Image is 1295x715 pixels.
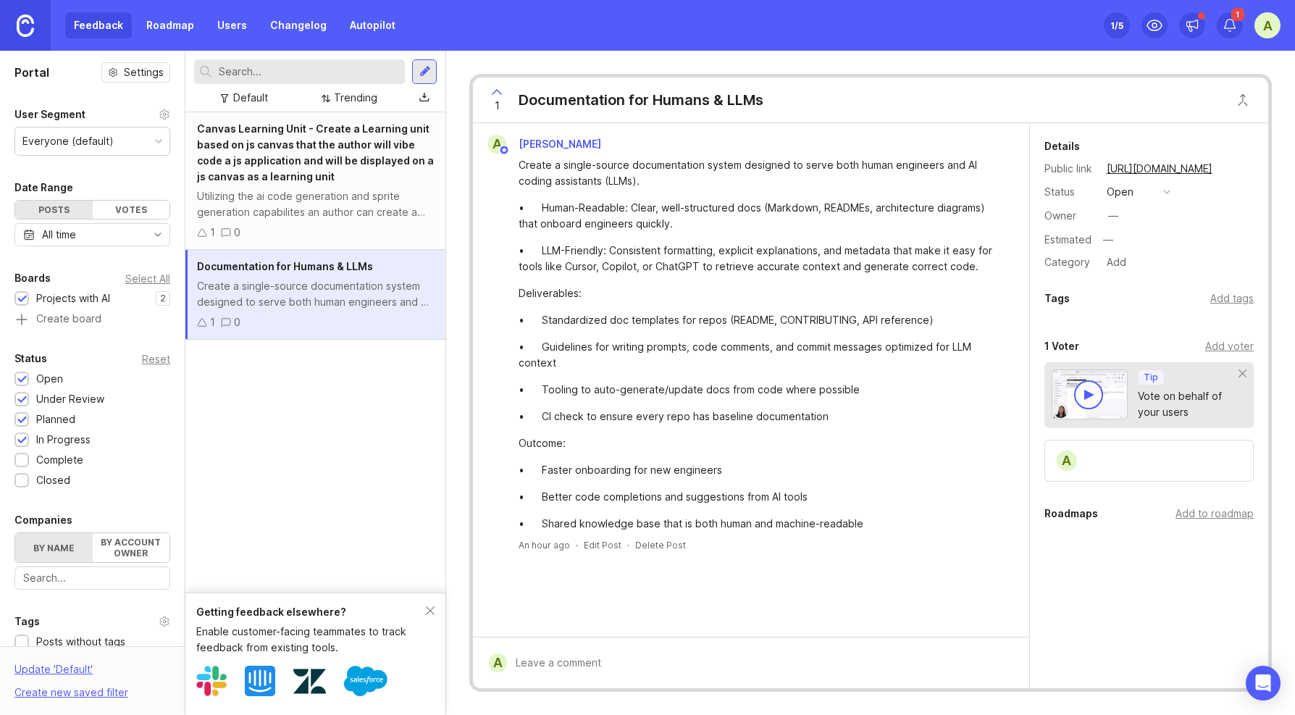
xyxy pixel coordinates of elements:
div: Date Range [14,179,73,196]
div: 0 [234,225,240,241]
img: Slack logo [196,666,227,696]
div: • Better code completions and suggestions from AI tools [519,489,1000,505]
div: All time [42,227,76,243]
div: Open Intercom Messenger [1246,666,1281,701]
span: Documentation for Humans & LLMs [197,260,373,272]
div: Reset [142,355,170,363]
button: Settings [101,62,170,83]
a: Create board [14,314,170,327]
div: Category [1044,254,1095,270]
div: Documentation for Humans & LLMs [519,90,763,110]
a: Changelog [261,12,335,38]
a: Roadmap [138,12,203,38]
a: Documentation for Humans & LLMsCreate a single-source documentation system designed to serve both... [185,250,445,340]
div: · [576,539,578,551]
div: • Faster onboarding for new engineers [519,462,1000,478]
div: • Guidelines for writing prompts, code comments, and commit messages optimized for LLM context [519,339,1000,371]
div: Roadmaps [1044,505,1098,522]
div: Delete Post [635,539,686,551]
div: Owner [1044,208,1095,224]
span: 1 [1231,8,1244,21]
div: Boards [14,269,51,287]
div: open [1107,184,1133,200]
div: 1 [210,225,215,241]
p: 2 [160,293,166,304]
div: Estimated [1044,235,1091,245]
div: Status [1044,184,1095,200]
div: Create a single-source documentation system designed to serve both human engineers and AI coding ... [197,278,434,310]
img: member badge [499,145,510,156]
div: Update ' Default ' [14,661,93,685]
div: · [627,539,629,551]
img: Canny Home [17,14,34,37]
span: Canvas Learning Unit - Create a Learning unit based on js canvas that the author will vibe code a... [197,122,434,183]
div: Create new saved filter [14,685,128,701]
div: Open [36,371,63,387]
a: Autopilot [341,12,404,38]
a: Users [209,12,256,38]
div: • Tooling to auto-generate/update docs from code where possible [519,382,1000,398]
input: Search... [23,570,162,586]
div: Add [1102,253,1131,272]
button: 1/5 [1104,12,1130,38]
div: 1 Voter [1044,338,1079,355]
div: 1 [210,314,215,330]
div: Outcome: [519,435,1000,451]
div: Select All [125,275,170,283]
div: • Human-Readable: Clear, well-structured docs (Markdown, READMEs, architecture diagrams) that onb... [519,200,1000,232]
div: Companies [14,511,72,529]
p: Tip [1144,372,1158,383]
div: Vote on behalf of your users [1138,388,1239,420]
label: By name [15,533,93,562]
div: Complete [36,452,83,468]
div: Status [14,350,47,367]
label: By account owner [93,533,170,562]
span: Settings [124,65,164,80]
span: [PERSON_NAME] [519,138,601,150]
div: Edit Post [584,539,621,551]
div: Create a single-source documentation system designed to serve both human engineers and AI coding ... [519,157,1000,189]
h1: Portal [14,64,49,81]
div: In Progress [36,432,91,448]
div: Votes [93,201,170,219]
div: Planned [36,411,75,427]
div: Utilizing the ai code generation and sprite generation capabilites an author can create a mini js... [197,188,434,220]
div: • LLM-Friendly: Consistent formatting, explicit explanations, and metadata that make it easy for ... [519,243,1000,275]
div: Projects with AI [36,290,110,306]
div: Details [1044,138,1080,155]
div: — [1108,208,1118,224]
div: Closed [36,472,70,488]
img: Intercom logo [245,666,275,696]
div: Add tags [1210,290,1254,306]
div: Tags [1044,290,1070,307]
a: Canvas Learning Unit - Create a Learning unit based on js canvas that the author will vibe code a... [185,112,445,250]
div: Posts without tags [36,634,125,650]
a: An hour ago [519,539,570,551]
div: • CI check to ensure every repo has baseline documentation [519,409,1000,425]
div: Default [233,90,268,106]
div: A [487,135,506,154]
div: 0 [234,314,240,330]
div: • Standardized doc templates for repos (README, CONTRIBUTING, API reference) [519,312,1000,328]
div: Add to roadmap [1175,506,1254,522]
a: [URL][DOMAIN_NAME] [1102,159,1217,178]
img: video-thumbnail-vote-d41b83416815613422e2ca741bf692cc.jpg [1052,369,1128,419]
div: Getting feedback elsewhere? [196,604,426,620]
div: Everyone (default) [22,133,114,149]
div: — [1099,230,1118,249]
div: 1 /5 [1110,15,1123,35]
span: 1 [495,98,500,114]
button: Close button [1228,85,1257,114]
a: Add [1095,253,1131,272]
div: Public link [1044,161,1095,177]
div: Trending [334,90,377,106]
div: A [1055,449,1078,472]
div: Under Review [36,391,104,407]
button: A [1254,12,1281,38]
svg: toggle icon [146,229,169,241]
div: Posts [15,201,93,219]
img: Salesforce logo [344,659,387,703]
